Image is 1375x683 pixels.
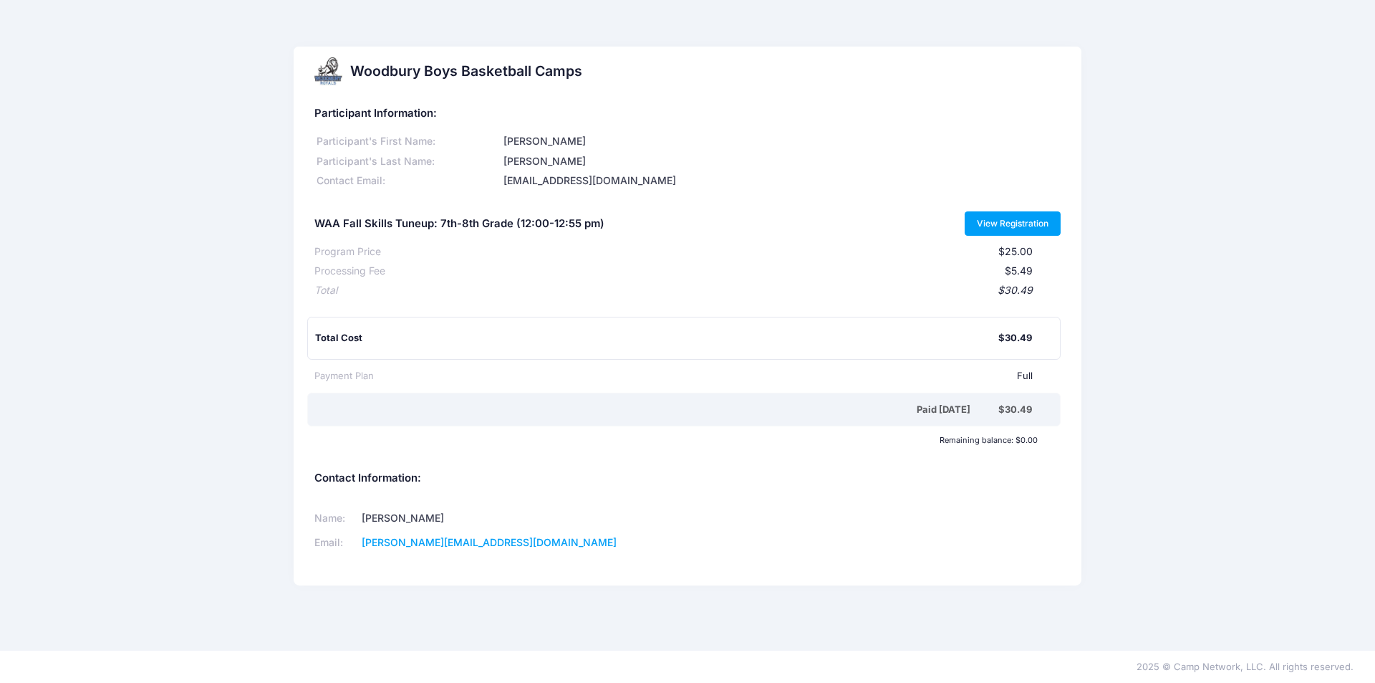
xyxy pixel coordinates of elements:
span: 2025 © Camp Network, LLC. All rights reserved. [1137,661,1354,672]
a: View Registration [965,211,1061,236]
td: Name: [314,507,357,531]
div: Total [314,283,337,298]
h5: WAA Fall Skills Tuneup: 7th-8th Grade (12:00-12:55 pm) [314,218,604,231]
div: Contact Email: [314,173,501,188]
div: [PERSON_NAME] [501,134,1061,149]
div: Processing Fee [314,264,385,279]
div: $30.49 [998,331,1032,345]
div: Full [374,369,1033,383]
div: Program Price [314,244,381,259]
div: Total Cost [315,331,998,345]
div: Remaining balance: $0.00 [307,436,1044,444]
td: [PERSON_NAME] [357,507,669,531]
span: $25.00 [998,245,1033,257]
div: [PERSON_NAME] [501,154,1061,169]
div: $30.49 [337,283,1033,298]
div: [EMAIL_ADDRESS][DOMAIN_NAME] [501,173,1061,188]
div: Paid [DATE] [317,403,998,417]
td: Email: [314,531,357,555]
div: Participant's Last Name: [314,154,501,169]
div: Payment Plan [314,369,374,383]
h5: Contact Information: [314,472,1061,485]
a: [PERSON_NAME][EMAIL_ADDRESS][DOMAIN_NAME] [362,536,617,548]
div: $5.49 [385,264,1033,279]
h5: Participant Information: [314,108,1061,120]
div: Participant's First Name: [314,134,501,149]
div: $30.49 [998,403,1032,417]
h2: Woodbury Boys Basketball Camps [350,63,582,80]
